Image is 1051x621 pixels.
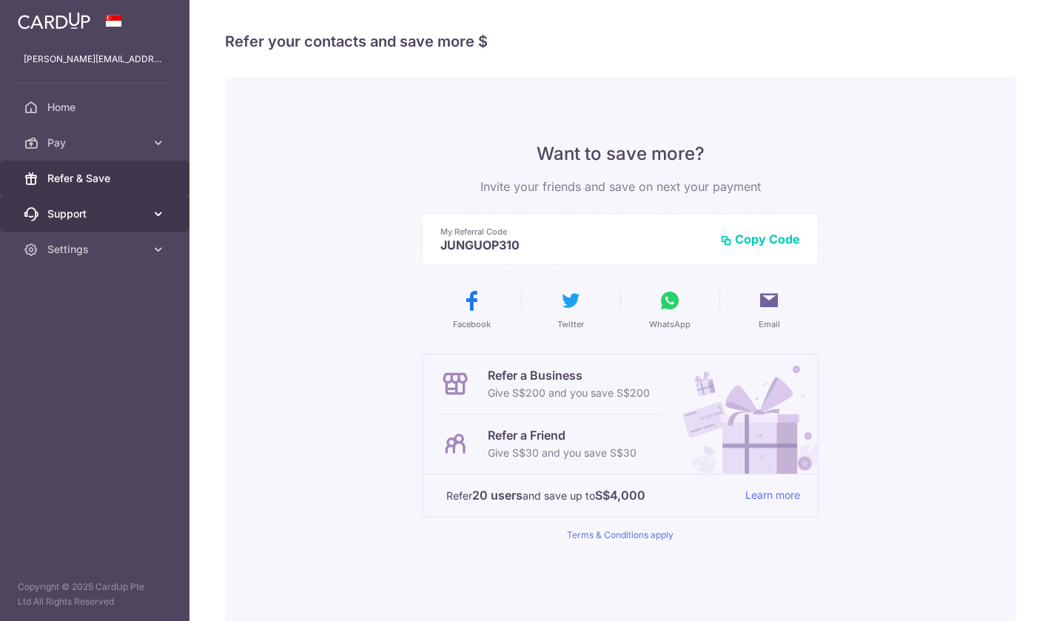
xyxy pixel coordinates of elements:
span: Facebook [453,318,491,330]
p: Give S$200 and you save S$200 [488,384,650,402]
img: Refer [668,355,818,474]
a: Learn more [745,486,800,505]
p: Refer a Business [488,366,650,384]
span: Pay [47,135,145,150]
span: Settings [47,242,145,257]
span: Refer & Save [47,171,145,186]
span: Support [47,207,145,221]
button: Email [725,289,813,330]
span: Home [47,100,145,115]
p: [PERSON_NAME][EMAIL_ADDRESS][PERSON_NAME][DOMAIN_NAME] [24,52,166,67]
p: Refer a Friend [488,426,637,444]
h4: Refer your contacts and save more $ [225,30,1015,53]
img: CardUp [18,12,90,30]
span: WhatsApp [649,318,691,330]
strong: 20 users [472,486,523,504]
button: WhatsApp [626,289,713,330]
p: Want to save more? [422,142,819,166]
button: Twitter [527,289,614,330]
button: Copy Code [720,232,800,246]
p: Invite your friends and save on next your payment [422,178,819,195]
span: Email [759,318,780,330]
p: My Referral Code [440,226,708,238]
p: JUNGUOP310 [440,238,708,252]
a: Terms & Conditions apply [567,529,674,540]
p: Give S$30 and you save S$30 [488,444,637,462]
span: Twitter [557,318,584,330]
p: Refer and save up to [446,486,733,505]
strong: S$4,000 [595,486,645,504]
button: Facebook [428,289,515,330]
